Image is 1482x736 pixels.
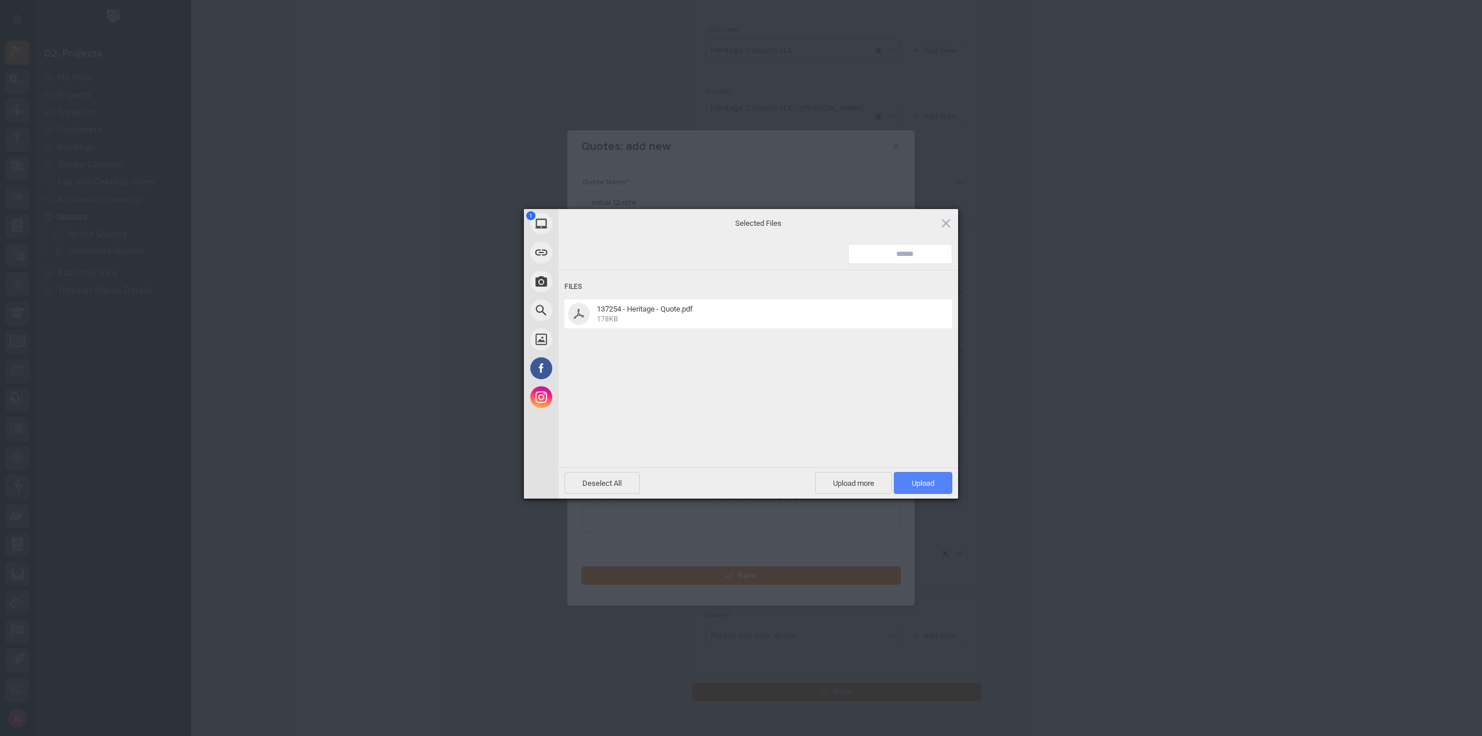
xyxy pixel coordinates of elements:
[524,267,663,296] div: Take Photo
[593,305,937,324] span: 137254 - Heritage - Quote.pdf
[597,315,618,323] span: 178KB
[894,472,952,494] span: Upload
[940,217,952,229] span: Click here or hit ESC to close picker
[564,472,640,494] span: Deselect All
[526,211,535,220] span: 1
[524,209,663,238] div: My Device
[524,238,663,267] div: Link (URL)
[524,383,663,412] div: Instagram
[912,479,934,488] span: Upload
[524,325,663,354] div: Unsplash
[815,472,892,494] span: Upload more
[524,296,663,325] div: Web Search
[643,218,874,228] span: Selected Files
[597,305,693,313] span: 137254 - Heritage - Quote.pdf
[524,354,663,383] div: Facebook
[564,276,952,298] div: Files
